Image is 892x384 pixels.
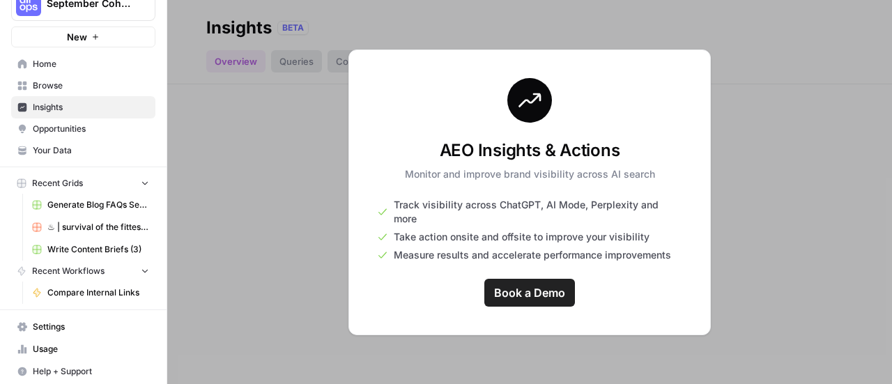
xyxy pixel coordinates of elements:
[26,238,155,261] a: Write Content Briefs (3)
[11,360,155,383] button: Help + Support
[33,144,149,157] span: Your Data
[394,198,682,226] span: Track visibility across ChatGPT, AI Mode, Perplexity and more
[11,118,155,140] a: Opportunities
[394,230,649,244] span: Take action onsite and offsite to improve your visibility
[32,265,105,277] span: Recent Workflows
[33,343,149,355] span: Usage
[47,221,149,233] span: ♨︎ | survival of the fittest ™ | ([PERSON_NAME])
[33,58,149,70] span: Home
[26,194,155,216] a: Generate Blog FAQs Section ([PERSON_NAME]) Grid
[405,167,655,181] p: Monitor and improve brand visibility across AI search
[33,365,149,378] span: Help + Support
[67,30,87,44] span: New
[394,248,671,262] span: Measure results and accelerate performance improvements
[11,139,155,162] a: Your Data
[47,243,149,256] span: Write Content Briefs (3)
[405,139,655,162] h3: AEO Insights & Actions
[47,286,149,299] span: Compare Internal Links
[11,338,155,360] a: Usage
[11,96,155,118] a: Insights
[33,321,149,333] span: Settings
[11,316,155,338] a: Settings
[11,261,155,282] button: Recent Workflows
[494,284,565,301] span: Book a Demo
[33,79,149,92] span: Browse
[33,101,149,114] span: Insights
[11,53,155,75] a: Home
[26,282,155,304] a: Compare Internal Links
[11,26,155,47] button: New
[484,279,575,307] a: Book a Demo
[11,173,155,194] button: Recent Grids
[47,199,149,211] span: Generate Blog FAQs Section ([PERSON_NAME]) Grid
[32,177,83,190] span: Recent Grids
[11,75,155,97] a: Browse
[26,216,155,238] a: ♨︎ | survival of the fittest ™ | ([PERSON_NAME])
[33,123,149,135] span: Opportunities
